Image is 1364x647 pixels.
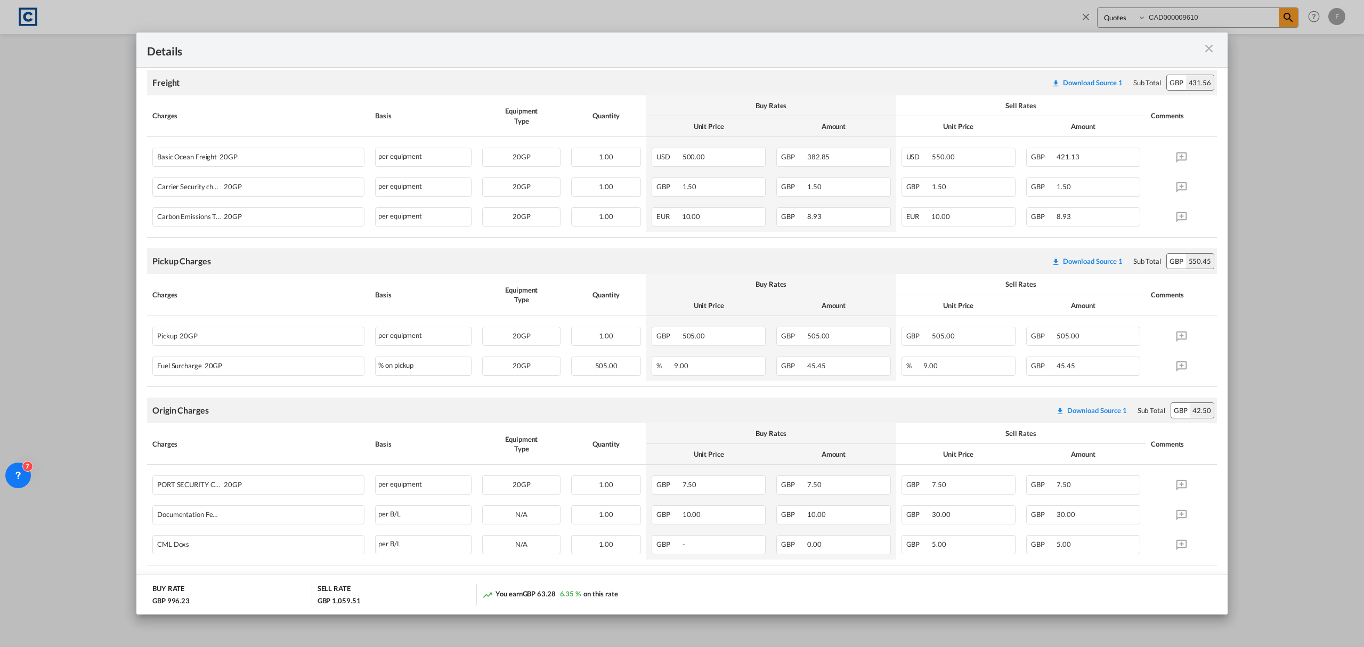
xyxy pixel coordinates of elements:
span: 20GP [221,213,242,221]
div: Equipment Type [482,285,561,304]
div: per equipment [375,148,472,167]
md-dialog: Pickup Door ... [136,33,1228,615]
span: 7.50 [932,480,946,489]
th: Amount [1021,444,1146,465]
button: Download original source rate sheet [1051,401,1132,420]
span: - [683,540,685,548]
div: 431.56 [1186,75,1214,90]
div: Sell Rates [902,279,1141,289]
div: 550.45 [1186,254,1214,269]
div: Fuel Surcharge [157,357,309,370]
div: Sub Total [1133,78,1161,87]
div: PORT SECURITY CHARGE [157,476,309,489]
span: 550.00 [932,152,954,161]
span: USD [656,152,681,161]
span: GBP [906,510,931,519]
span: GBP [906,480,931,489]
span: % [656,361,672,370]
div: Sub Total [1133,256,1161,266]
div: Buy Rates [652,101,891,110]
span: 0.00 [807,540,822,548]
span: 10.00 [807,510,826,519]
span: GBP [781,540,806,548]
div: Download original source rate sheet [1046,257,1128,265]
span: GBP [781,510,806,519]
span: 10.00 [931,212,950,221]
span: GBP [1031,212,1056,221]
span: 5.00 [1057,540,1071,548]
span: GBP [1031,361,1056,370]
div: GBP 1,059.51 [318,596,361,605]
span: GBP [781,212,806,221]
span: 505.00 [683,331,705,340]
th: Amount [771,295,896,316]
div: Pickup [157,327,309,340]
span: 9.00 [674,361,688,370]
span: 6.35 % [560,589,581,598]
div: Download original source rate sheet [1052,257,1123,265]
span: 20GP [217,153,238,161]
th: Unit Price [646,116,771,137]
span: 1.00 [599,540,613,548]
span: 20GP [202,362,223,370]
span: 20GP [221,481,242,489]
md-icon: icon-download [1052,79,1060,87]
span: 30.00 [932,510,951,519]
span: 1.50 [932,182,946,191]
span: GBP [1031,510,1056,519]
th: Unit Price [896,116,1021,137]
span: 45.45 [807,361,826,370]
span: 1.00 [599,212,613,221]
span: 20GP [513,331,531,340]
span: 382.85 [807,152,830,161]
span: GBP [1031,540,1056,548]
div: Equipment Type [482,434,561,454]
div: 42.50 [1190,403,1214,418]
span: 20GP [513,361,531,370]
div: Sell Rates [902,428,1141,438]
button: Download original source rate sheet [1046,73,1128,92]
div: Basic Ocean Freight [157,148,309,161]
span: 5.00 [932,540,946,548]
div: Download original source rate sheet [1052,78,1123,87]
div: Carbon Emissions Trading System Surcharge [157,208,309,221]
div: per equipment [375,475,472,495]
div: Equipment Type [482,106,561,125]
div: GBP [1167,75,1186,90]
span: 1.00 [599,182,613,191]
div: Basis [375,439,472,449]
span: 9.00 [923,361,938,370]
div: per equipment [375,327,472,346]
span: N/A [515,540,527,548]
div: % on pickup [375,357,472,376]
span: 7.50 [1057,480,1071,489]
div: Quantity [571,290,641,300]
span: 1.00 [599,152,613,161]
button: Download original source rate sheet [1046,252,1128,271]
div: Charges [152,439,364,449]
th: Amount [1021,295,1146,316]
span: USD [906,152,931,161]
span: 505.00 [1057,331,1079,340]
span: GBP [906,331,931,340]
div: BUY RATE [152,584,184,596]
span: 1.00 [599,480,613,489]
span: 45.45 [1057,361,1075,370]
span: 8.93 [1057,212,1071,221]
span: GBP [656,331,681,340]
span: 1.00 [599,331,613,340]
span: 505.00 [595,361,618,370]
div: Download Source 1 [1067,406,1127,415]
th: Comments [1146,274,1217,316]
span: GBP [781,152,806,161]
th: Amount [1021,116,1146,137]
th: Unit Price [646,444,771,465]
th: Unit Price [646,295,771,316]
span: 20GP [513,212,531,221]
th: Comments [1146,423,1217,465]
div: Carrier Security charge [157,178,309,191]
th: Amount [771,444,896,465]
div: Details [147,43,1110,56]
span: GBP [781,361,806,370]
div: Buy Rates [652,279,891,289]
